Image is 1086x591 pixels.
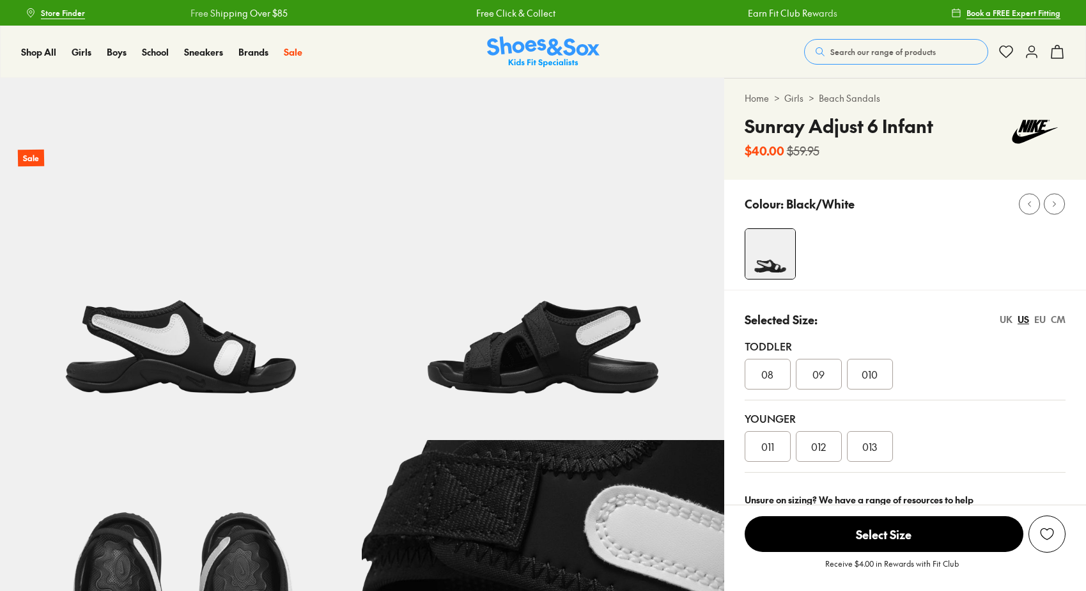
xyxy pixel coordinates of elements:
[862,366,878,382] span: 010
[1000,313,1012,326] div: UK
[784,91,803,105] a: Girls
[487,36,600,68] a: Shoes & Sox
[1051,313,1066,326] div: CM
[745,516,1023,552] span: Select Size
[1004,113,1066,151] img: Vendor logo
[284,45,302,58] span: Sale
[786,195,855,212] p: Black/White
[184,45,223,59] a: Sneakers
[471,6,550,20] a: Free Click & Collect
[184,45,223,58] span: Sneakers
[812,366,825,382] span: 09
[745,516,1023,553] button: Select Size
[745,338,1066,354] div: Toddler
[142,45,169,59] a: School
[951,1,1060,24] a: Book a FREE Expert Fitting
[107,45,127,59] a: Boys
[107,45,127,58] span: Boys
[745,91,1066,105] div: > >
[745,411,1066,426] div: Younger
[1018,313,1029,326] div: US
[185,6,283,20] a: Free Shipping Over $85
[21,45,56,59] a: Shop All
[825,558,959,581] p: Receive $4.00 in Rewards with Fit Club
[830,46,936,58] span: Search our range of products
[487,36,600,68] img: SNS_Logo_Responsive.svg
[745,142,784,159] b: $40.00
[1034,313,1046,326] div: EU
[743,6,832,20] a: Earn Fit Club Rewards
[21,45,56,58] span: Shop All
[238,45,268,58] span: Brands
[745,493,1066,507] div: Unsure on sizing? We have a range of resources to help
[761,439,774,454] span: 011
[745,195,784,212] p: Colour:
[284,45,302,59] a: Sale
[745,91,769,105] a: Home
[238,45,268,59] a: Brands
[819,91,880,105] a: Beach Sandals
[811,439,826,454] span: 012
[72,45,91,59] a: Girls
[18,150,44,167] p: Sale
[142,45,169,58] span: School
[745,229,795,279] img: 4-438667_1
[745,311,818,328] p: Selected Size:
[26,1,85,24] a: Store Finder
[362,78,724,440] img: 5-438668_1
[804,39,988,65] button: Search our range of products
[761,366,773,382] span: 08
[1028,516,1066,553] button: Add to Wishlist
[41,7,85,19] span: Store Finder
[862,439,877,454] span: 013
[966,7,1060,19] span: Book a FREE Expert Fitting
[745,113,933,139] h4: Sunray Adjust 6 Infant
[72,45,91,58] span: Girls
[787,142,819,159] s: $59.95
